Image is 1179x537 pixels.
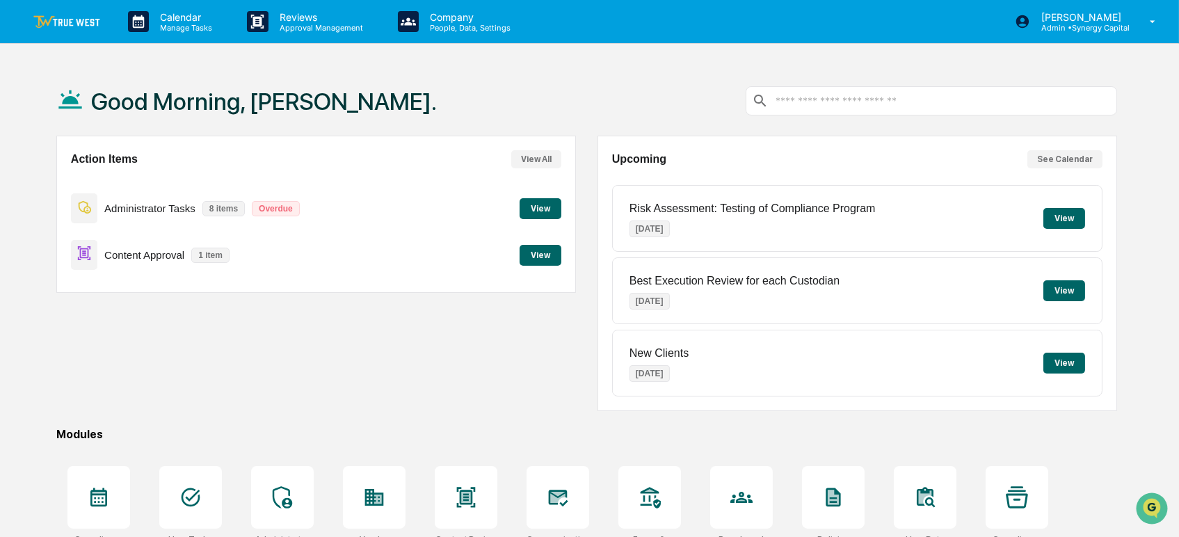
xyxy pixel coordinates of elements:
div: 🔎 [14,275,25,286]
button: View [520,198,561,219]
p: 1 item [191,248,230,263]
p: Reviews [268,11,370,23]
button: View All [511,150,561,168]
span: Preclearance [28,247,90,261]
div: 🗄️ [101,248,112,259]
span: • [115,189,120,200]
p: People, Data, Settings [419,23,518,33]
p: Company [419,11,518,23]
a: 🗄️Attestations [95,241,178,266]
span: Data Lookup [28,273,88,287]
div: Past conversations [14,154,89,166]
h1: Good Morning, [PERSON_NAME]. [91,88,437,115]
p: [PERSON_NAME] [1030,11,1130,23]
button: View [520,245,561,266]
a: View [520,248,561,261]
p: Approval Management [268,23,370,33]
button: See all [216,152,253,168]
h2: Action Items [71,153,138,166]
div: We're offline, we'll be back soon [47,120,182,131]
span: [DATE] [123,189,152,200]
a: View [520,201,561,214]
p: Admin • Synergy Capital [1030,23,1130,33]
div: 🖐️ [14,248,25,259]
p: Overdue [252,201,300,216]
button: View [1043,280,1085,301]
img: logo [33,15,100,29]
span: Attestations [115,247,173,261]
p: [DATE] [629,221,670,237]
button: Start new chat [236,111,253,127]
p: Calendar [149,11,219,23]
span: Pylon [138,307,168,318]
p: How can we help? [14,29,253,51]
img: 1746055101610-c473b297-6a78-478c-a979-82029cc54cd1 [14,106,39,131]
button: View [1043,353,1085,374]
p: Manage Tasks [149,23,219,33]
img: Cameron Burns [14,176,36,198]
div: Modules [56,428,1118,441]
p: Risk Assessment: Testing of Compliance Program [629,202,876,215]
p: New Clients [629,347,689,360]
input: Clear [36,63,230,78]
p: Content Approval [104,249,184,261]
p: 8 items [202,201,245,216]
span: [PERSON_NAME] [43,189,113,200]
p: Best Execution Review for each Custodian [629,275,840,287]
div: Start new chat [47,106,228,120]
button: See Calendar [1027,150,1102,168]
button: View [1043,208,1085,229]
p: [DATE] [629,293,670,310]
h2: Upcoming [612,153,666,166]
a: 🖐️Preclearance [8,241,95,266]
a: 🔎Data Lookup [8,268,93,293]
iframe: Open customer support [1134,491,1172,529]
img: 1746055101610-c473b297-6a78-478c-a979-82029cc54cd1 [28,190,39,201]
a: Powered byPylon [98,307,168,318]
p: [DATE] [629,365,670,382]
p: Administrator Tasks [104,202,195,214]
